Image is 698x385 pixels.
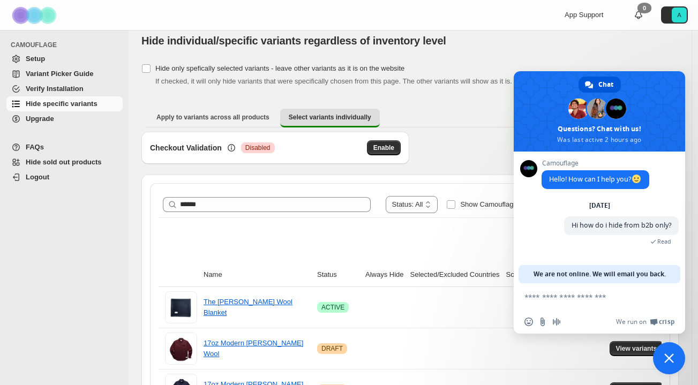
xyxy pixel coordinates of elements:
[245,144,271,152] span: Disabled
[148,109,278,126] button: Apply to variants across all products
[6,170,123,185] a: Logout
[672,7,687,22] span: Avatar with initials A
[657,238,671,245] span: Read
[661,6,688,24] button: Avatar with initials A
[204,298,292,316] a: The [PERSON_NAME] Wool Blanket
[524,318,533,326] span: Insert an emoji
[589,202,610,209] div: [DATE]
[321,303,344,312] span: ACTIVE
[26,55,45,63] span: Setup
[9,1,62,30] img: Camouflage
[542,160,649,167] span: Camouflage
[610,341,664,356] button: View variants
[204,339,303,358] a: 17oz Modern [PERSON_NAME] Wool
[321,344,343,353] span: DRAFT
[26,70,93,78] span: Variant Picker Guide
[280,109,380,127] button: Select variants individually
[534,265,666,283] span: We are not online. We will email you back.
[150,142,222,153] h3: Checkout Validation
[616,318,674,326] a: We run onCrisp
[141,35,446,47] span: Hide individual/specific variants regardless of inventory level
[156,113,269,122] span: Apply to variants across all products
[579,77,621,93] div: Chat
[155,77,512,85] span: If checked, it will only hide variants that were specifically chosen from this page. The other va...
[637,3,651,13] div: 0
[26,173,49,181] span: Logout
[6,66,123,81] a: Variant Picker Guide
[460,200,577,208] span: Show Camouflage managed products
[633,10,644,20] a: 0
[538,318,547,326] span: Send a file
[314,263,362,287] th: Status
[373,144,394,152] span: Enable
[565,11,603,19] span: App Support
[6,96,123,111] a: Hide specific variants
[6,155,123,170] a: Hide sold out products
[653,342,685,374] div: Close chat
[677,12,681,18] text: A
[6,140,123,155] a: FAQs
[11,41,123,49] span: CAMOUFLAGE
[26,158,102,166] span: Hide sold out products
[26,115,54,123] span: Upgrade
[552,318,561,326] span: Audio message
[26,100,97,108] span: Hide specific variants
[6,81,123,96] a: Verify Installation
[6,51,123,66] a: Setup
[616,344,657,353] span: View variants
[524,292,651,302] textarea: Compose your message...
[155,64,404,72] span: Hide only spefically selected variants - leave other variants as it is on the website
[659,318,674,326] span: Crisp
[549,175,642,184] span: Hello! How can I help you?
[362,263,407,287] th: Always Hide
[367,140,401,155] button: Enable
[6,111,123,126] a: Upgrade
[616,318,647,326] span: We run on
[289,113,371,122] span: Select variants individually
[26,85,84,93] span: Verify Installation
[502,263,558,287] th: Scheduled Hide
[200,263,314,287] th: Name
[598,77,613,93] span: Chat
[407,263,503,287] th: Selected/Excluded Countries
[572,221,671,230] span: Hi how do i hide from b2b only?
[26,143,44,151] span: FAQs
